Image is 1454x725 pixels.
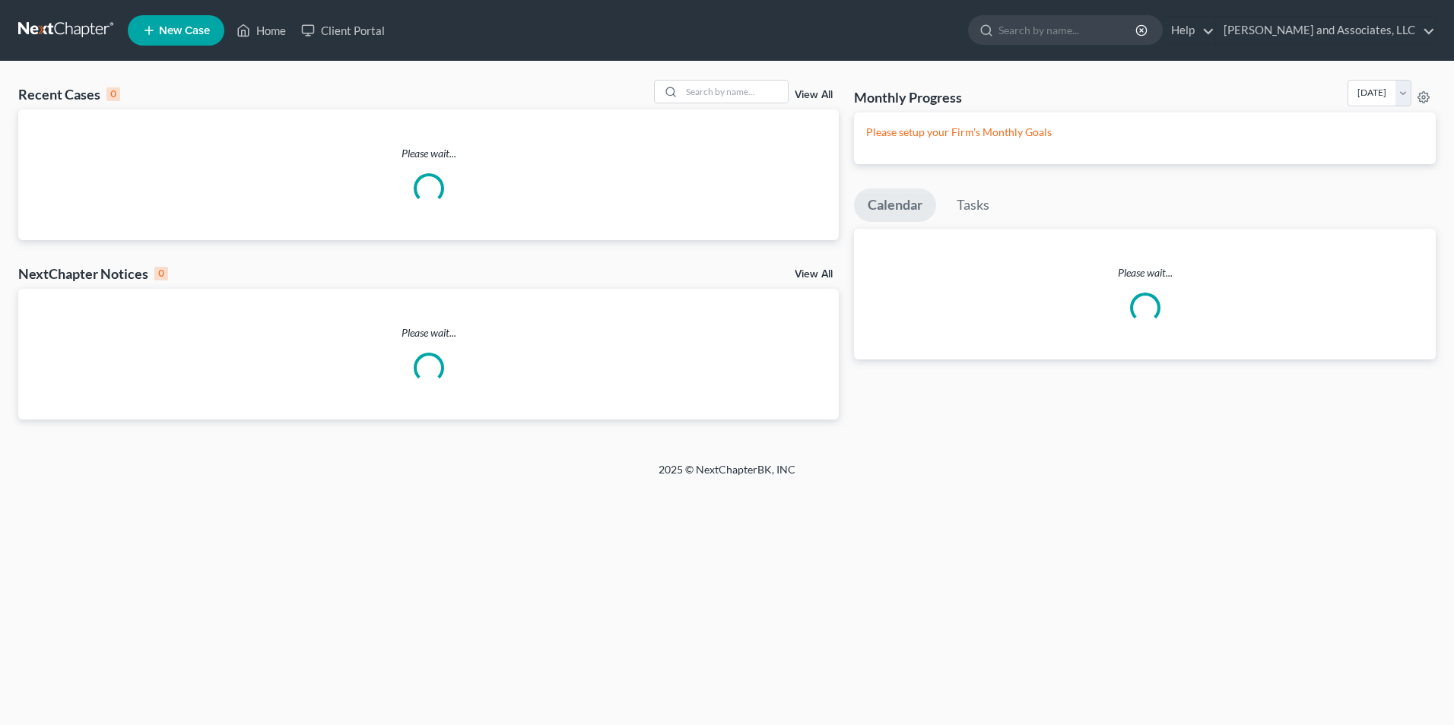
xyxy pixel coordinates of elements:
[154,267,168,280] div: 0
[854,88,962,106] h3: Monthly Progress
[943,188,1003,222] a: Tasks
[18,146,839,161] p: Please wait...
[1216,17,1435,44] a: [PERSON_NAME] and Associates, LLC
[18,264,168,283] div: NextChapter Notices
[294,17,392,44] a: Client Portal
[18,325,839,340] p: Please wait...
[866,125,1424,140] p: Please setup your Firm's Monthly Goals
[1164,17,1214,44] a: Help
[681,81,788,103] input: Search by name...
[229,17,294,44] a: Home
[106,87,120,101] div: 0
[18,85,120,103] div: Recent Cases
[854,188,936,222] a: Calendar
[159,25,210,36] span: New Case
[854,265,1436,280] p: Please wait...
[795,90,833,100] a: View All
[998,16,1138,44] input: Search by name...
[795,269,833,280] a: View All
[294,462,1160,489] div: 2025 © NextChapterBK, INC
